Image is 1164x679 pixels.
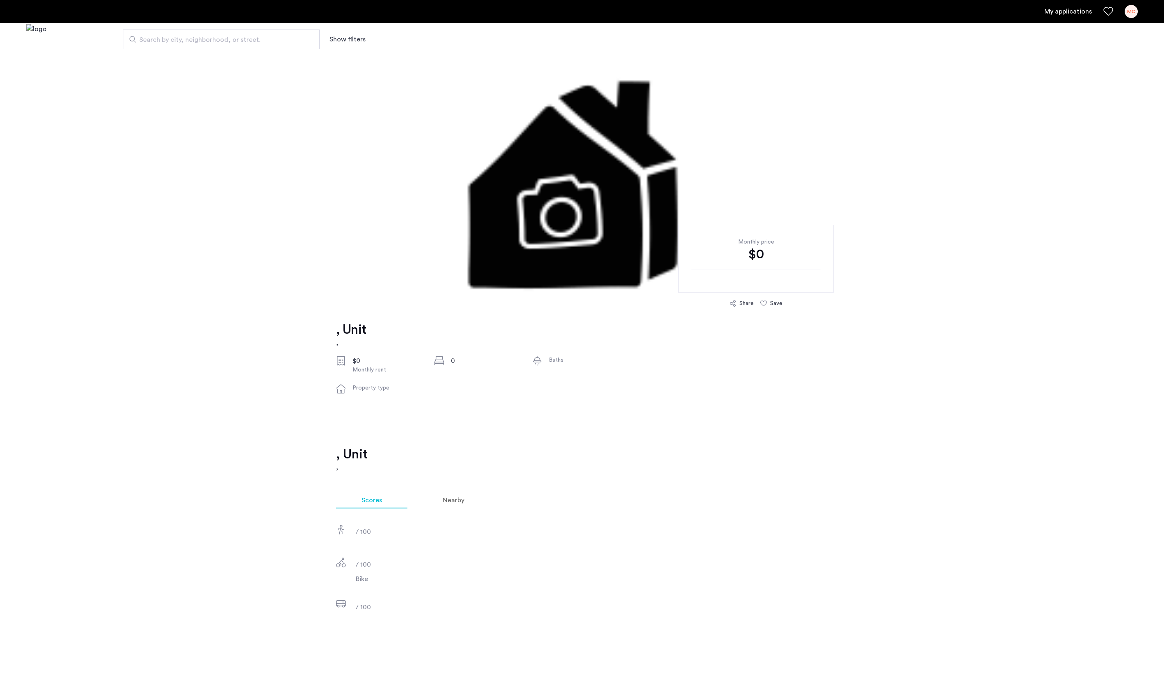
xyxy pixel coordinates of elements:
[1044,7,1092,16] a: My application
[336,600,346,608] img: score
[336,558,346,567] img: score
[443,497,464,504] span: Nearby
[549,356,618,364] div: Baths
[451,356,520,366] div: 0
[209,56,955,302] img: 1.gif
[336,463,828,472] h3: ,
[739,299,754,308] div: Share
[770,299,782,308] div: Save
[356,574,490,584] span: Bike
[123,30,320,49] input: Apartment Search
[691,238,821,246] div: Monthly price
[356,604,371,611] span: / 100
[336,446,828,463] h2: , Unit
[336,321,366,338] h1: , Unit
[26,24,47,55] img: logo
[338,525,344,535] img: score
[336,321,366,348] a: , Unit,
[356,561,371,568] span: / 100
[1103,7,1113,16] a: Favorites
[26,24,47,55] a: Cazamio logo
[1125,5,1138,18] div: MC
[336,338,366,348] h2: ,
[352,384,421,392] div: Property type
[352,356,421,366] div: $0
[352,366,421,374] div: Monthly rent
[361,497,382,504] span: Scores
[330,34,366,44] button: Show or hide filters
[139,35,297,45] span: Search by city, neighborhood, or street.
[691,246,821,262] div: $0
[356,529,371,535] span: / 100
